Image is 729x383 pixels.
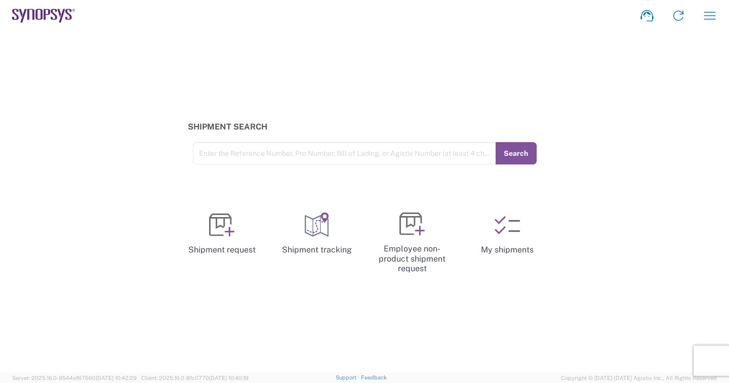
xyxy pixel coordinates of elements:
a: My shipments [464,203,551,264]
span: Server: 2025.16.0-9544af67660 [12,375,137,381]
a: Shipment tracking [273,203,360,264]
span: Client: 2025.16.0-8fc0770 [141,375,249,381]
h3: Shipment Search [188,122,542,132]
a: Shipment request [178,203,265,264]
a: Feedback [361,374,387,380]
span: [DATE] 10:40:19 [209,375,249,381]
a: Employee non-product shipment request [369,203,456,282]
span: Copyright © [DATE]-[DATE] Agistix Inc., All Rights Reserved [561,373,717,382]
span: [DATE] 10:42:29 [96,375,137,381]
button: Search [496,142,537,164]
a: Support [336,374,361,380]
